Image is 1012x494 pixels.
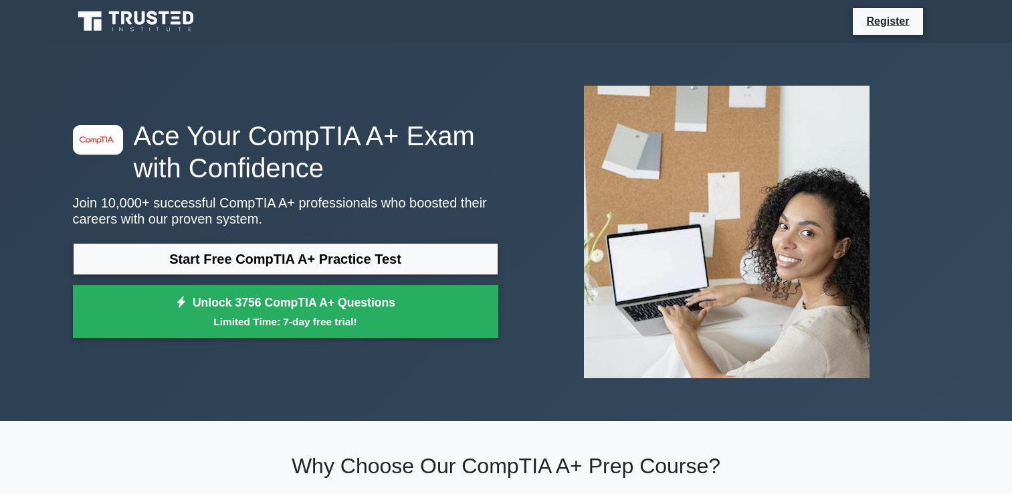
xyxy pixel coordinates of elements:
p: Join 10,000+ successful CompTIA A+ professionals who boosted their careers with our proven system. [73,195,498,227]
a: Start Free CompTIA A+ Practice Test [73,243,498,275]
h2: Why Choose Our CompTIA A+ Prep Course? [73,453,940,479]
a: Unlock 3756 CompTIA A+ QuestionsLimited Time: 7-day free trial! [73,285,498,339]
small: Limited Time: 7-day free trial! [90,314,482,329]
h1: Ace Your CompTIA A+ Exam with Confidence [73,120,498,184]
a: Register [858,13,917,29]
